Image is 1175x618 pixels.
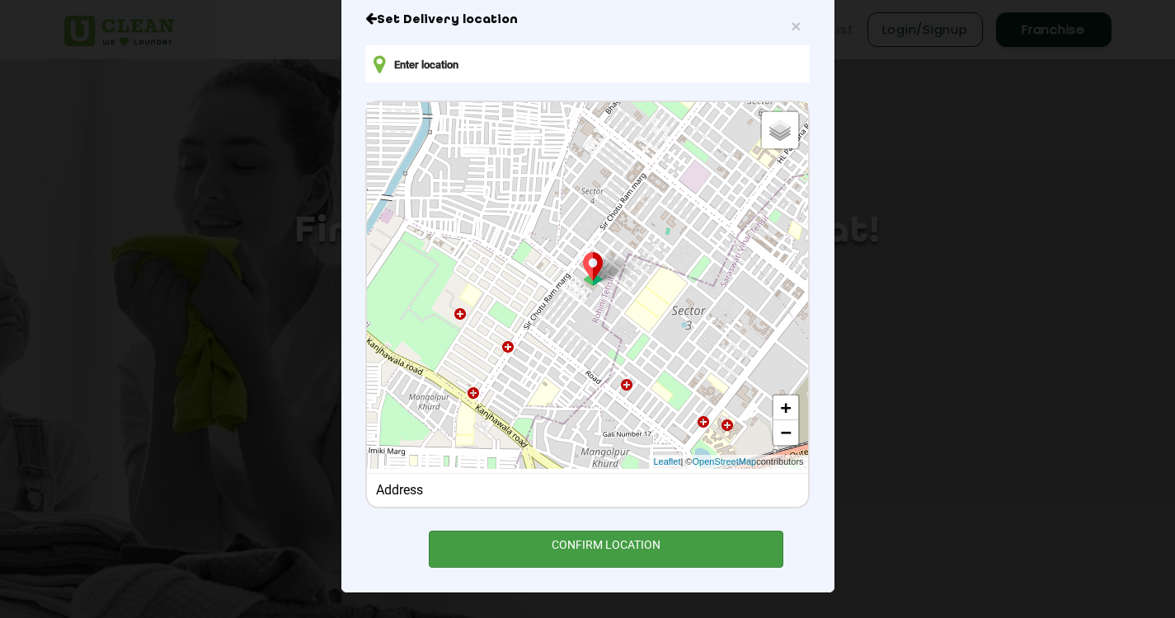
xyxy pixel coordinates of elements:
[365,12,809,28] h6: Close
[773,396,798,420] a: Zoom in
[692,455,756,469] a: OpenStreetMap
[762,112,798,148] a: Layers
[653,455,680,469] a: Leaflet
[791,16,801,35] span: ×
[376,482,799,498] div: Address
[429,531,784,568] div: CONFIRM LOCATION
[649,455,807,469] div: | © contributors
[365,45,809,82] input: Enter location
[791,17,801,35] button: Close
[773,420,798,445] a: Zoom out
